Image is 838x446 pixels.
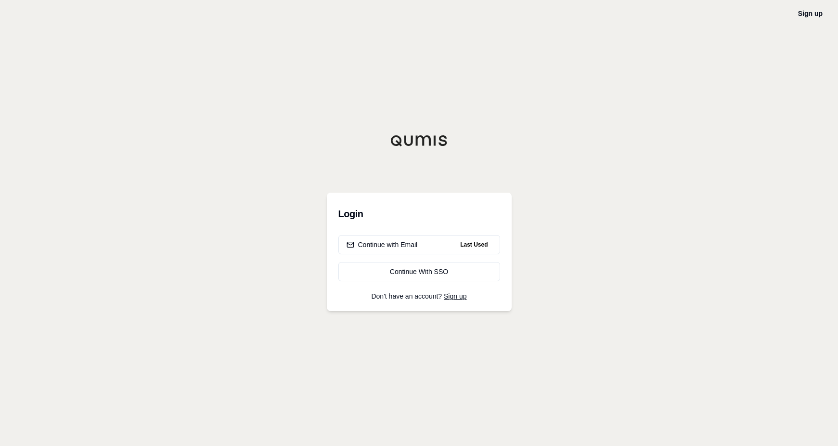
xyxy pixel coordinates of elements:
a: Sign up [798,10,823,17]
a: Sign up [444,292,466,300]
h3: Login [338,204,500,223]
span: Last Used [456,239,491,250]
p: Don't have an account? [338,293,500,300]
button: Continue with EmailLast Used [338,235,500,254]
a: Continue With SSO [338,262,500,281]
img: Qumis [390,135,448,146]
div: Continue With SSO [347,267,492,276]
div: Continue with Email [347,240,418,249]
